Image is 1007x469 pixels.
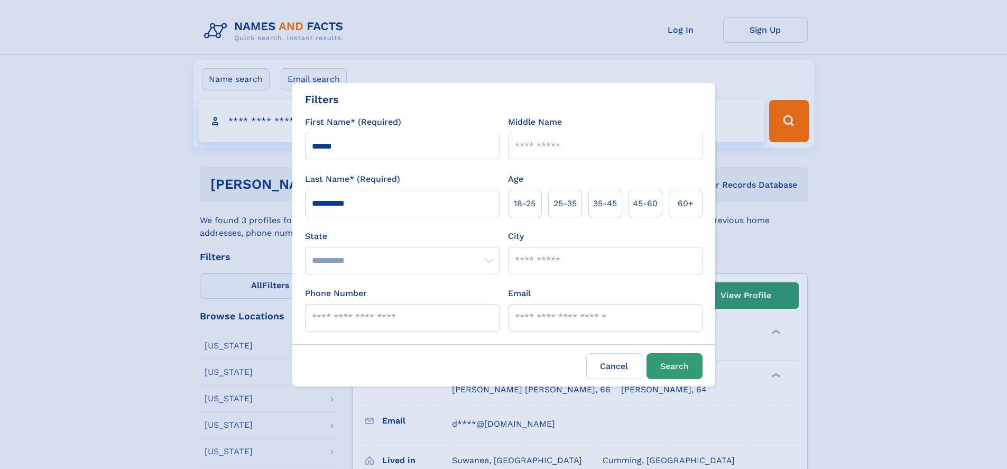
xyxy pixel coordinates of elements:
[678,197,694,210] span: 60+
[508,287,531,300] label: Email
[593,197,617,210] span: 35‑45
[553,197,577,210] span: 25‑35
[633,197,658,210] span: 45‑60
[646,353,703,379] button: Search
[305,230,500,243] label: State
[508,116,562,128] label: Middle Name
[586,353,642,379] label: Cancel
[508,173,523,186] label: Age
[508,230,524,243] label: City
[305,173,400,186] label: Last Name* (Required)
[305,287,367,300] label: Phone Number
[514,197,535,210] span: 18‑25
[305,116,401,128] label: First Name* (Required)
[305,91,339,107] div: Filters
